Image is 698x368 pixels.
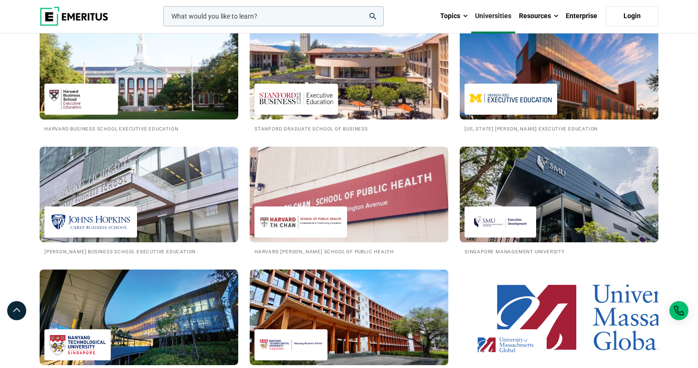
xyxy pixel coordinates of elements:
img: Harvard T.H. Chan School of Public Health [259,211,342,233]
img: Universities We Work With [250,24,448,119]
a: Universities We Work With Michigan Ross Executive Education [US_STATE] [PERSON_NAME] Executive Ed... [460,24,658,132]
img: Michigan Ross Executive Education [469,88,552,110]
img: Stanford Graduate School of Business [259,88,333,110]
img: Universities We Work With [460,270,658,365]
img: Universities We Work With [40,270,238,365]
h2: Stanford Graduate School of Business [254,124,444,132]
img: Johns Hopkins Carey Business School Executive Education [49,211,132,233]
input: woocommerce-product-search-field-0 [163,6,384,26]
a: Universities We Work With Stanford Graduate School of Business Stanford Graduate School of Business [250,24,448,132]
img: Nanyang Technological University Nanyang Business School [259,334,323,356]
h2: [PERSON_NAME] Business School Executive Education [44,247,233,255]
img: Universities We Work With [460,24,658,119]
img: Nanyang Technological University [49,334,106,356]
a: Universities We Work With Harvard Business School Executive Education Harvard Business School Exe... [40,24,238,132]
img: Universities We Work With [450,142,668,247]
img: Universities We Work With [250,147,448,242]
h2: Harvard Business School Executive Education [44,124,233,132]
img: Universities We Work With [250,270,448,365]
img: Harvard Business School Executive Education [49,88,113,110]
h2: [US_STATE] [PERSON_NAME] Executive Education [465,124,654,132]
img: Singapore Management University [469,211,531,233]
img: Universities We Work With [40,24,238,119]
a: Universities We Work With Johns Hopkins Carey Business School Executive Education [PERSON_NAME] B... [40,147,238,255]
a: Universities We Work With Singapore Management University Singapore Management University [460,147,658,255]
img: Universities We Work With [40,147,238,242]
a: Login [606,6,658,26]
h2: Harvard [PERSON_NAME] School of Public Health [254,247,444,255]
img: University of Massachusetts Global [469,334,542,356]
h2: Singapore Management University [465,247,654,255]
a: Universities We Work With Harvard T.H. Chan School of Public Health Harvard [PERSON_NAME] School ... [250,147,448,255]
